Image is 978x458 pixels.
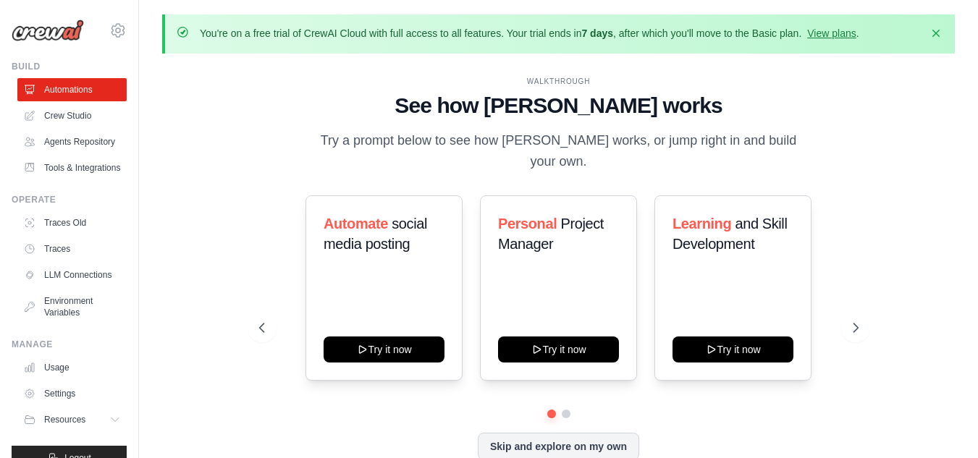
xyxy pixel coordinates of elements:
span: Automate [324,216,388,232]
a: Traces [17,237,127,260]
a: Automations [17,78,127,101]
div: Operate [12,194,127,205]
a: Usage [17,356,127,379]
button: Resources [17,408,127,431]
button: Try it now [498,336,619,362]
span: Personal [498,216,557,232]
p: You're on a free trial of CrewAI Cloud with full access to all features. Your trial ends in , aft... [200,26,859,41]
h1: See how [PERSON_NAME] works [259,93,859,119]
a: Environment Variables [17,289,127,324]
div: WALKTHROUGH [259,76,859,87]
div: Manage [12,339,127,350]
a: Tools & Integrations [17,156,127,179]
span: Project Manager [498,216,604,252]
a: LLM Connections [17,263,127,287]
a: Agents Repository [17,130,127,153]
a: Traces Old [17,211,127,234]
a: Crew Studio [17,104,127,127]
img: Logo [12,20,84,41]
button: Try it now [324,336,444,362]
span: social media posting [324,216,427,252]
p: Try a prompt below to see how [PERSON_NAME] works, or jump right in and build your own. [316,130,802,173]
div: Build [12,61,127,72]
button: Try it now [673,336,793,362]
a: View plans [807,27,856,39]
a: Settings [17,382,127,405]
span: Resources [44,414,85,425]
strong: 7 days [581,27,613,39]
span: Learning [673,216,731,232]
